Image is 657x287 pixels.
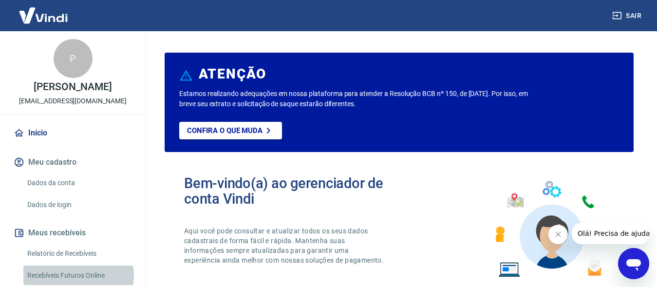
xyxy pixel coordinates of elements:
[12,122,134,144] a: Início
[572,223,649,244] iframe: Mensagem da empresa
[12,152,134,173] button: Meu cadastro
[54,39,93,78] div: P
[184,175,399,207] h2: Bem-vindo(a) ao gerenciador de conta Vindi
[184,226,386,265] p: Aqui você pode consultar e atualizar todos os seus dados cadastrais de forma fácil e rápida. Mant...
[618,248,649,279] iframe: Botão para abrir a janela de mensagens
[179,122,282,139] a: Confira o que muda
[179,89,531,109] p: Estamos realizando adequações em nossa plataforma para atender a Resolução BCB nº 150, de [DATE]....
[23,244,134,264] a: Relatório de Recebíveis
[23,195,134,215] a: Dados de login
[12,0,75,30] img: Vindi
[12,222,134,244] button: Meus recebíveis
[23,266,134,286] a: Recebíveis Futuros Online
[19,96,127,106] p: [EMAIL_ADDRESS][DOMAIN_NAME]
[34,82,112,92] p: [PERSON_NAME]
[548,225,568,244] iframe: Fechar mensagem
[187,126,263,135] p: Confira o que muda
[23,173,134,193] a: Dados da conta
[487,175,614,283] img: Imagem de um avatar masculino com diversos icones exemplificando as funcionalidades do gerenciado...
[199,69,266,79] h6: ATENÇÃO
[6,7,82,15] span: Olá! Precisa de ajuda?
[610,7,645,25] button: Sair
